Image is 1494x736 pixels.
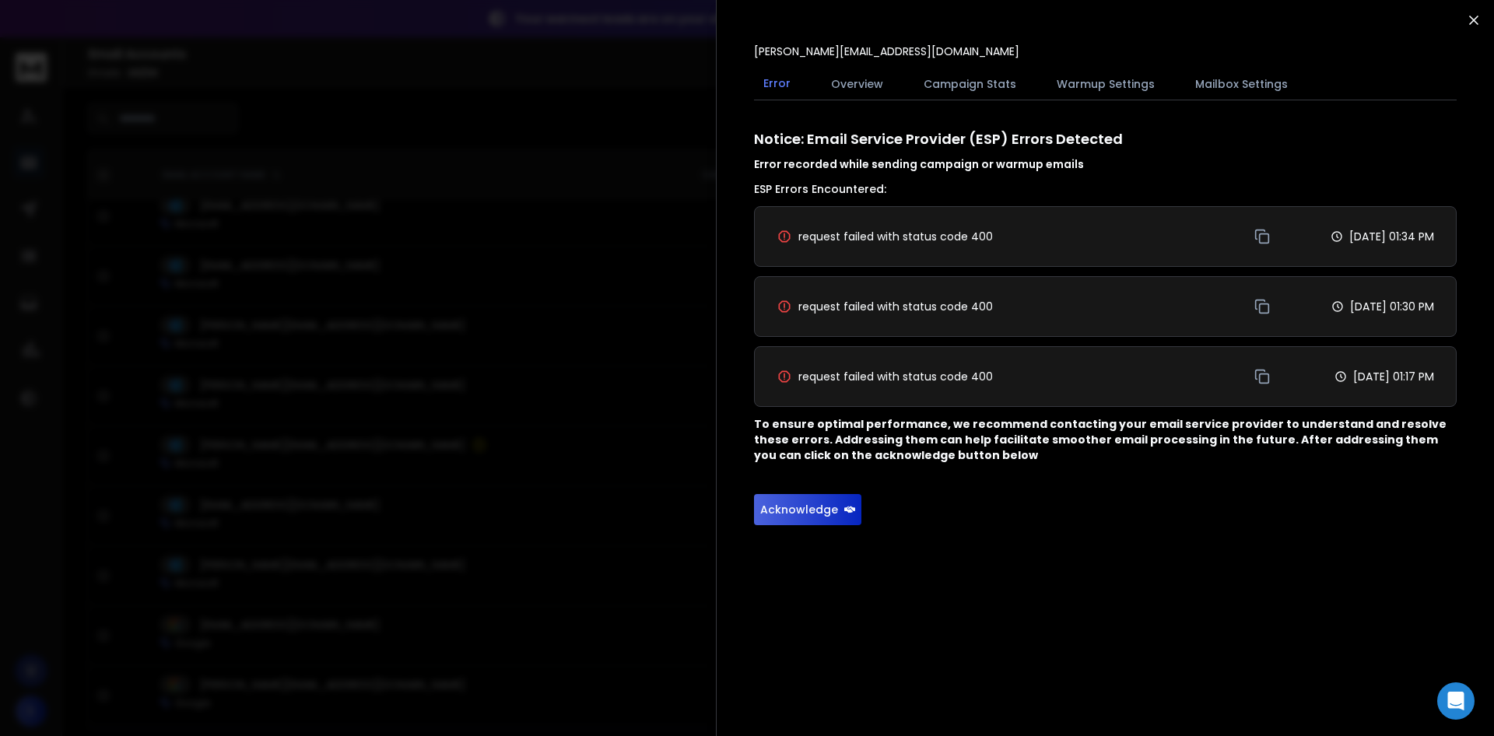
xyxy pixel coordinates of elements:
[754,181,1457,197] h3: ESP Errors Encountered:
[754,66,800,102] button: Error
[1437,682,1475,720] div: Open Intercom Messenger
[1349,229,1434,244] p: [DATE] 01:34 PM
[754,416,1457,463] p: To ensure optimal performance, we recommend contacting your email service provider to understand ...
[1350,299,1434,314] p: [DATE] 01:30 PM
[914,67,1026,101] button: Campaign Stats
[754,44,1019,59] p: [PERSON_NAME][EMAIL_ADDRESS][DOMAIN_NAME]
[754,128,1457,172] h1: Notice: Email Service Provider (ESP) Errors Detected
[1047,67,1164,101] button: Warmup Settings
[754,156,1457,172] h4: Error recorded while sending campaign or warmup emails
[1186,67,1297,101] button: Mailbox Settings
[798,369,993,384] span: request failed with status code 400
[798,299,993,314] span: request failed with status code 400
[822,67,893,101] button: Overview
[754,494,861,525] button: Acknowledge
[1353,369,1434,384] p: [DATE] 01:17 PM
[798,229,993,244] span: request failed with status code 400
